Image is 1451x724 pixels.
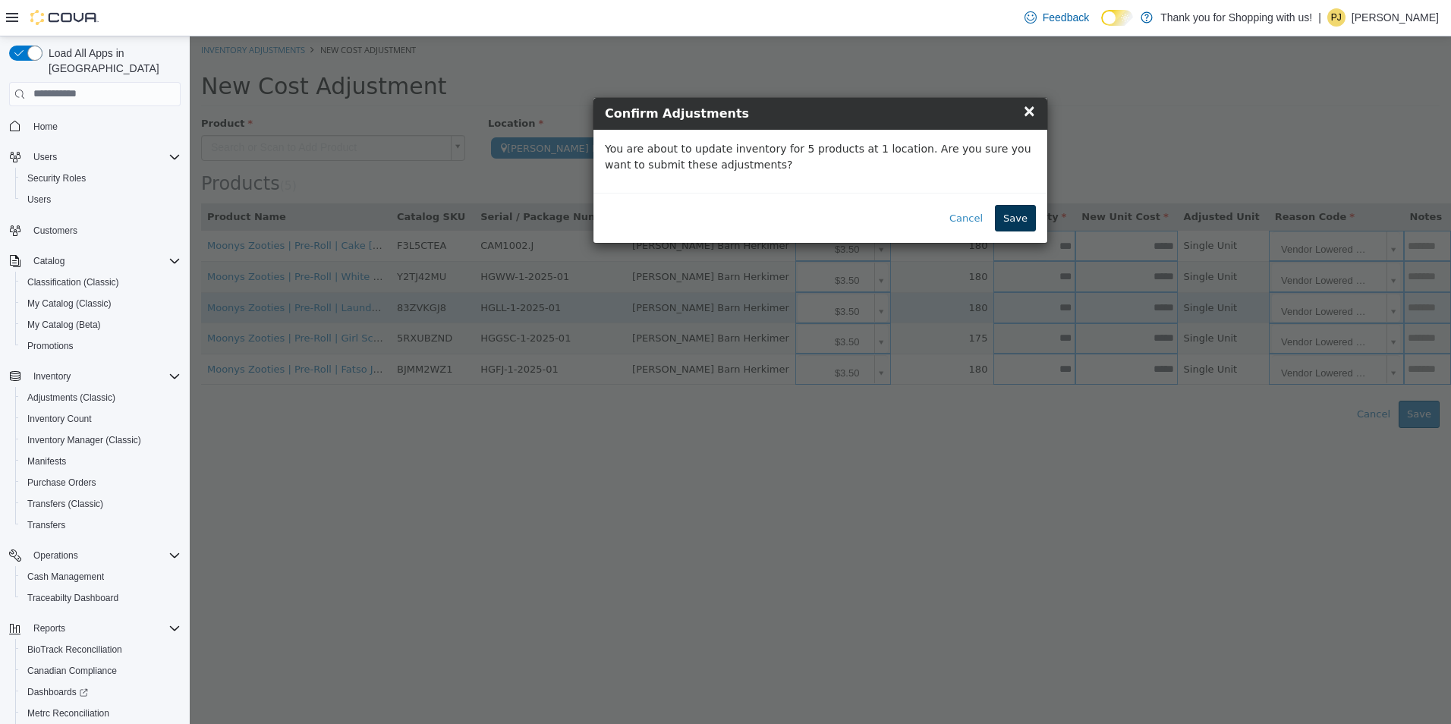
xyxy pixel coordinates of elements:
[27,367,77,386] button: Inventory
[21,474,181,492] span: Purchase Orders
[27,252,71,270] button: Catalog
[27,367,181,386] span: Inventory
[27,172,86,184] span: Security Roles
[21,662,123,680] a: Canadian Compliance
[27,519,65,531] span: Transfers
[27,117,181,136] span: Home
[15,639,187,660] button: BioTrack Reconciliation
[21,662,181,680] span: Canadian Compliance
[751,168,801,196] button: Cancel
[27,276,119,288] span: Classification (Classic)
[15,293,187,314] button: My Catalog (Classic)
[21,474,102,492] a: Purchase Orders
[21,169,181,187] span: Security Roles
[1327,8,1346,27] div: Pushyan Jhaveri
[21,589,124,607] a: Traceabilty Dashboard
[33,622,65,634] span: Reports
[15,430,187,451] button: Inventory Manager (Classic)
[415,105,846,137] p: You are about to update inventory for 5 products at 1 location. Are you sure you want to submit t...
[27,707,109,719] span: Metrc Reconciliation
[3,115,187,137] button: Home
[27,194,51,206] span: Users
[27,619,71,637] button: Reports
[15,682,187,703] a: Dashboards
[27,434,141,446] span: Inventory Manager (Classic)
[3,618,187,639] button: Reports
[3,219,187,241] button: Customers
[33,255,65,267] span: Catalog
[21,337,80,355] a: Promotions
[21,410,181,428] span: Inventory Count
[15,189,187,210] button: Users
[21,431,181,449] span: Inventory Manager (Classic)
[27,118,64,136] a: Home
[27,477,96,489] span: Purchase Orders
[21,704,181,722] span: Metrc Reconciliation
[27,498,103,510] span: Transfers (Classic)
[21,169,92,187] a: Security Roles
[27,319,101,331] span: My Catalog (Beta)
[1018,2,1095,33] a: Feedback
[15,451,187,472] button: Manifests
[3,545,187,566] button: Operations
[3,146,187,168] button: Users
[27,571,104,583] span: Cash Management
[21,294,181,313] span: My Catalog (Classic)
[30,10,99,25] img: Cova
[27,340,74,352] span: Promotions
[33,225,77,237] span: Customers
[27,392,115,404] span: Adjustments (Classic)
[21,495,181,513] span: Transfers (Classic)
[3,250,187,272] button: Catalog
[15,408,187,430] button: Inventory Count
[27,148,181,166] span: Users
[27,592,118,604] span: Traceabilty Dashboard
[21,568,110,586] a: Cash Management
[27,455,66,467] span: Manifests
[21,641,128,659] a: BioTrack Reconciliation
[21,273,125,291] a: Classification (Classic)
[15,314,187,335] button: My Catalog (Beta)
[21,316,181,334] span: My Catalog (Beta)
[21,589,181,607] span: Traceabilty Dashboard
[21,704,115,722] a: Metrc Reconciliation
[33,370,71,382] span: Inventory
[1043,10,1089,25] span: Feedback
[27,148,63,166] button: Users
[1352,8,1439,27] p: [PERSON_NAME]
[21,568,181,586] span: Cash Management
[21,337,181,355] span: Promotions
[3,366,187,387] button: Inventory
[15,515,187,536] button: Transfers
[15,168,187,189] button: Security Roles
[21,190,57,209] a: Users
[21,495,109,513] a: Transfers (Classic)
[27,252,181,270] span: Catalog
[15,587,187,609] button: Traceabilty Dashboard
[21,683,94,701] a: Dashboards
[21,452,72,471] a: Manifests
[27,297,112,310] span: My Catalog (Classic)
[15,472,187,493] button: Purchase Orders
[27,644,122,656] span: BioTrack Reconciliation
[1101,26,1102,27] span: Dark Mode
[15,660,187,682] button: Canadian Compliance
[21,516,181,534] span: Transfers
[21,389,121,407] a: Adjustments (Classic)
[33,549,78,562] span: Operations
[21,273,181,291] span: Classification (Classic)
[42,46,181,76] span: Load All Apps in [GEOGRAPHIC_DATA]
[21,641,181,659] span: BioTrack Reconciliation
[21,316,107,334] a: My Catalog (Beta)
[21,410,98,428] a: Inventory Count
[27,619,181,637] span: Reports
[21,516,71,534] a: Transfers
[833,65,846,83] span: ×
[15,335,187,357] button: Promotions
[21,683,181,701] span: Dashboards
[27,221,181,240] span: Customers
[805,168,846,196] button: Save
[1160,8,1312,27] p: Thank you for Shopping with us!
[21,452,181,471] span: Manifests
[15,387,187,408] button: Adjustments (Classic)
